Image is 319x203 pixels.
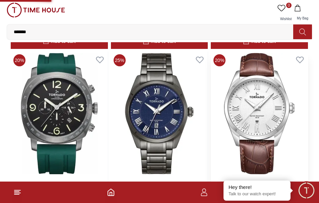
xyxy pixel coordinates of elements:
span: 0 [286,3,292,8]
span: 20 % [13,54,25,66]
span: My Bag [294,16,311,20]
div: Hey there! [229,184,285,191]
p: Talk to our watch expert! [229,191,285,197]
img: Tornado Men's White Dial Analog Watch - T8007-SLDW [211,52,308,176]
img: ... [7,3,65,17]
a: Home [107,188,115,196]
span: Wishlist [277,17,294,21]
img: Tornado Men's Chronograph Green Dial Watch - T9102-XSHB [11,52,108,176]
a: 0Wishlist [276,3,293,24]
button: My Bag [293,3,312,24]
span: 25 % [114,54,126,66]
div: Chat Widget [297,181,316,200]
img: Tornado Men's Navy Blue Dial Analog Watch - T8007-XBXN [111,52,208,176]
span: 20 % [213,54,226,66]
